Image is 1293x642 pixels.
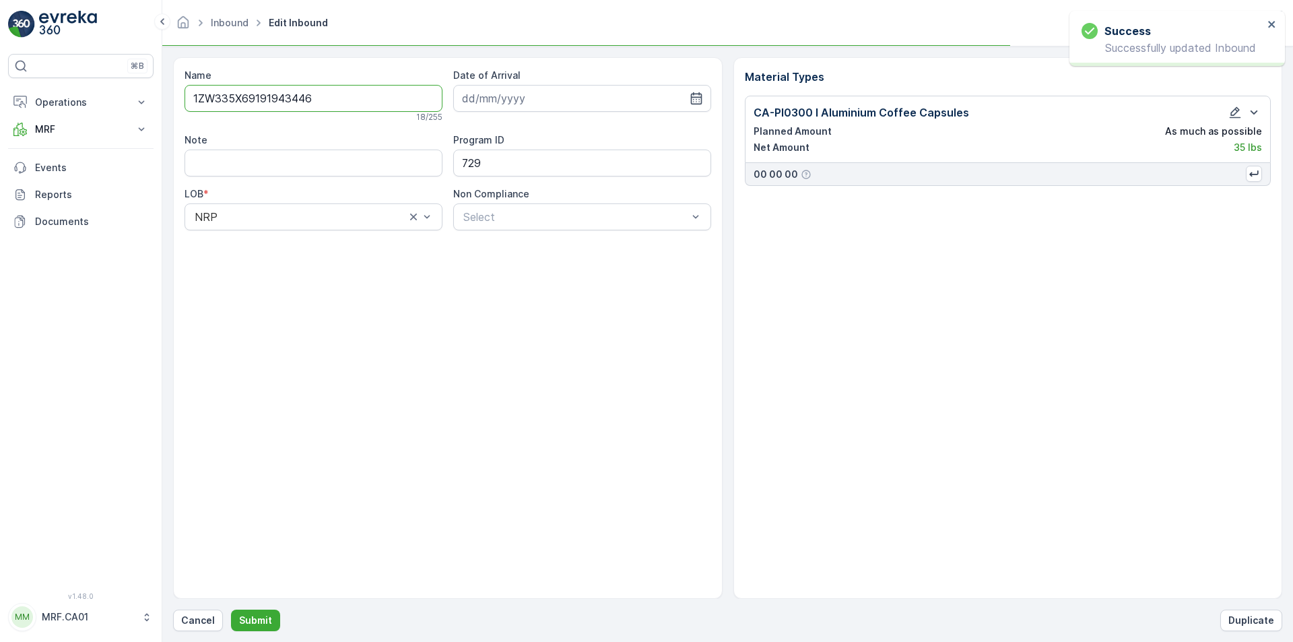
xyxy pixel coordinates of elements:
label: Non Compliance [453,188,529,199]
p: Events [35,161,148,174]
a: Documents [8,208,154,235]
label: LOB [185,188,203,199]
p: ⌘B [131,61,144,71]
a: Reports [8,181,154,208]
label: Program ID [453,134,504,146]
p: Operations [35,96,127,109]
p: Planned Amount [754,125,832,138]
p: Material Types [745,69,1271,85]
h3: Success [1104,23,1151,39]
p: Documents [35,215,148,228]
img: logo [8,11,35,38]
p: CA-PI0300 I Aluminium Coffee Capsules [754,104,969,121]
img: logo_light-DOdMpM7g.png [39,11,97,38]
p: Cancel [181,614,215,627]
div: MM [11,606,33,628]
span: Edit Inbound [266,16,331,30]
button: close [1267,19,1277,32]
p: Net Amount [754,141,809,154]
input: dd/mm/yyyy [453,85,711,112]
p: As much as possible [1165,125,1262,138]
button: Submit [231,610,280,631]
p: Select [463,209,688,225]
a: Homepage [176,20,191,32]
p: MRF [35,123,127,136]
p: Successfully updated Inbound [1082,42,1263,54]
label: Date of Arrival [453,69,521,81]
label: Name [185,69,211,81]
p: 35 lbs [1234,141,1262,154]
div: Help Tooltip Icon [801,169,811,180]
p: MRF.CA01 [42,610,135,624]
a: Inbound [211,17,248,28]
a: Events [8,154,154,181]
label: Note [185,134,207,146]
p: Submit [239,614,272,627]
p: Reports [35,188,148,201]
p: 18 / 255 [416,112,442,123]
button: Duplicate [1220,610,1282,631]
button: Cancel [173,610,223,631]
button: MRF [8,116,154,143]
button: Operations [8,89,154,116]
button: MMMRF.CA01 [8,603,154,631]
span: v 1.48.0 [8,592,154,600]
p: 00 00 00 [754,168,798,181]
p: Duplicate [1228,614,1274,627]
